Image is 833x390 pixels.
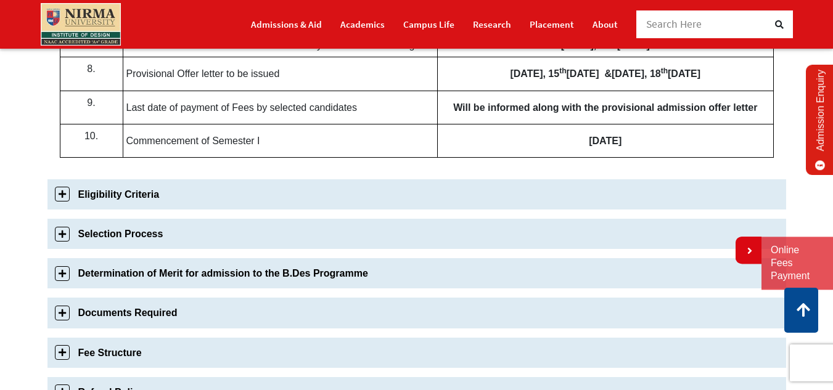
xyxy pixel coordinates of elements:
[403,14,454,35] a: Campus Life
[771,244,824,282] a: Online Fees Payment
[251,14,322,35] a: Admissions & Aid
[64,94,120,111] p: 9.
[593,14,618,35] a: About
[47,298,786,328] a: Documents Required
[123,57,437,91] td: Provisional Offer letter to be issued
[646,17,702,31] span: Search Here
[64,60,120,77] p: 8.
[41,3,121,46] img: main_logo
[47,258,786,288] a: Determination of Merit for admission to the B.Des Programme
[661,67,668,75] sup: th
[510,68,612,79] b: [DATE], 15 [DATE] &
[559,67,566,75] sup: th
[123,124,437,157] td: Commencement of Semester I
[473,14,511,35] a: Research
[47,219,786,249] a: Selection Process
[123,91,437,124] td: Last date of payment of Fees by selected candidates
[612,68,700,79] b: [DATE], 18 [DATE]
[47,179,786,209] a: Eligibility Criteria
[340,14,385,35] a: Academics
[64,128,120,144] p: 10.
[47,338,786,368] a: Fee Structure
[453,102,757,113] b: Will be informed along with the provisional admission offer letter
[589,136,622,146] b: [DATE]
[530,14,574,35] a: Placement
